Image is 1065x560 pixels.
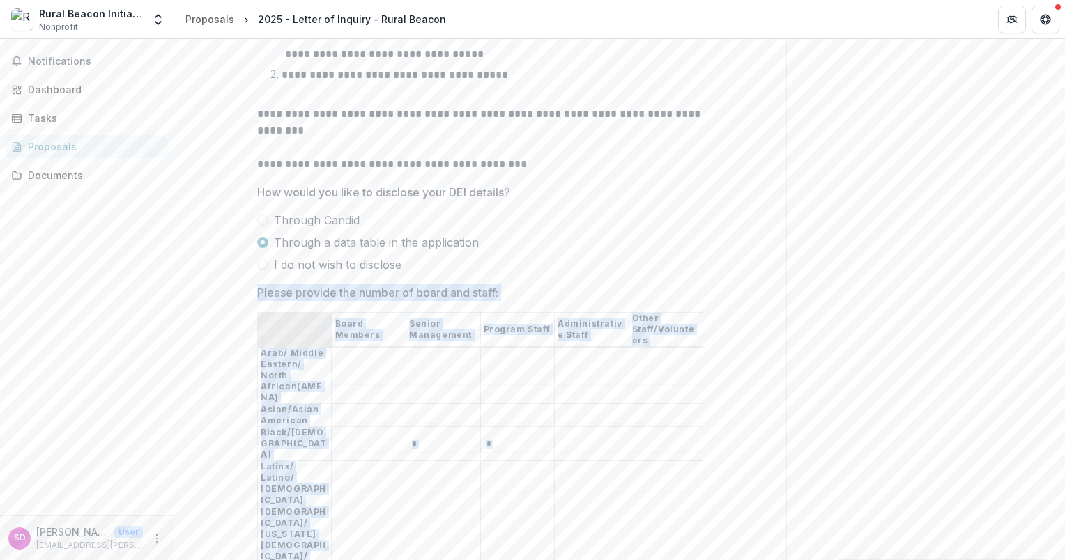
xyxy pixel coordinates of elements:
div: Tasks [28,111,157,125]
div: Rural Beacon Initiative [39,6,143,21]
span: Through a data table in the application [274,234,479,251]
img: Rural Beacon Initiative [11,8,33,31]
div: Documents [28,168,157,182]
span: Through Candid [274,212,360,228]
p: How would you like to disclose your DEI details? [257,184,510,201]
a: Proposals [180,9,240,29]
button: Get Help [1032,6,1059,33]
th: Senior Management [406,313,481,348]
button: Partners [998,6,1026,33]
button: Open entity switcher [148,6,168,33]
div: Dashboard [28,82,157,97]
th: Asian/Asian American [258,403,332,426]
th: Arab/ Middle Eastern/ North African(AMENA) [258,347,332,403]
p: User [114,526,143,538]
p: [EMAIL_ADDRESS][PERSON_NAME][DOMAIN_NAME] [36,539,143,552]
div: Proposals [28,139,157,154]
a: Dashboard [6,78,168,101]
th: Other Staff/Volunteers [629,313,703,348]
span: Notifications [28,56,162,68]
div: Proposals [185,12,234,26]
th: Latinx/ Latino/ [DEMOGRAPHIC_DATA] [258,460,332,506]
p: [PERSON_NAME] [36,524,109,539]
a: Proposals [6,135,168,158]
th: Board Members [332,313,406,348]
th: Black/[DEMOGRAPHIC_DATA] [258,426,332,460]
p: Please provide the number of board and staff: [257,284,498,301]
span: I do not wish to disclose [274,256,401,273]
th: Administrative Staff [555,313,629,348]
a: Tasks [6,107,168,130]
th: Program Staff [480,313,555,348]
button: Notifications [6,50,168,72]
nav: breadcrumb [180,9,452,29]
a: Documents [6,164,168,187]
div: 2025 - Letter of Inquiry - Rural Beacon [258,12,446,26]
span: Nonprofit [39,21,78,33]
div: Stu Dalheim [14,534,26,543]
button: More [148,530,165,547]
